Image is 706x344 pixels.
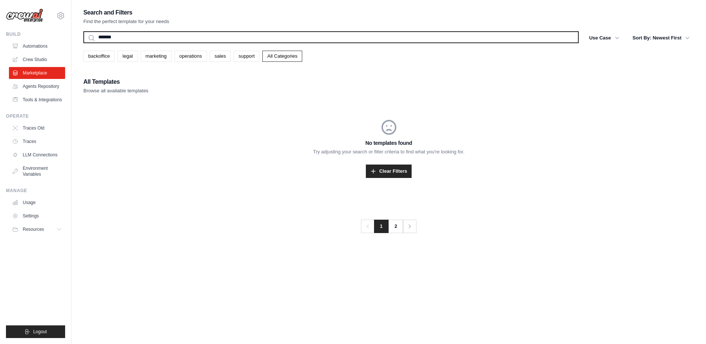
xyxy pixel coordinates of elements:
a: Settings [9,210,65,222]
span: 1 [374,220,389,233]
div: Build [6,31,65,37]
a: support [234,51,259,62]
button: Resources [9,223,65,235]
div: Manage [6,188,65,194]
a: Crew Studio [9,54,65,66]
a: Usage [9,197,65,208]
a: sales [210,51,231,62]
button: Logout [6,325,65,338]
a: 2 [388,220,403,233]
a: LLM Connections [9,149,65,161]
a: Marketplace [9,67,65,79]
a: Automations [9,40,65,52]
a: Traces Old [9,122,65,134]
a: backoffice [83,51,115,62]
span: Resources [23,226,44,232]
a: legal [118,51,137,62]
p: Find the perfect template for your needs [83,18,169,25]
h2: Search and Filters [83,7,169,18]
a: Tools & Integrations [9,94,65,106]
button: Sort By: Newest First [628,31,694,45]
a: operations [175,51,207,62]
img: Logo [6,9,43,23]
a: Clear Filters [366,165,412,178]
a: marketing [141,51,172,62]
a: Agents Repository [9,80,65,92]
div: Operate [6,113,65,119]
p: Browse all available templates [83,87,148,95]
a: All Categories [262,51,302,62]
h3: No templates found [83,139,694,147]
span: Logout [33,329,47,335]
a: Traces [9,136,65,147]
a: Environment Variables [9,162,65,180]
button: Use Case [585,31,624,45]
nav: Pagination [361,220,416,233]
p: Try adjusting your search or filter criteria to find what you're looking for. [83,148,694,156]
h2: All Templates [83,77,148,87]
